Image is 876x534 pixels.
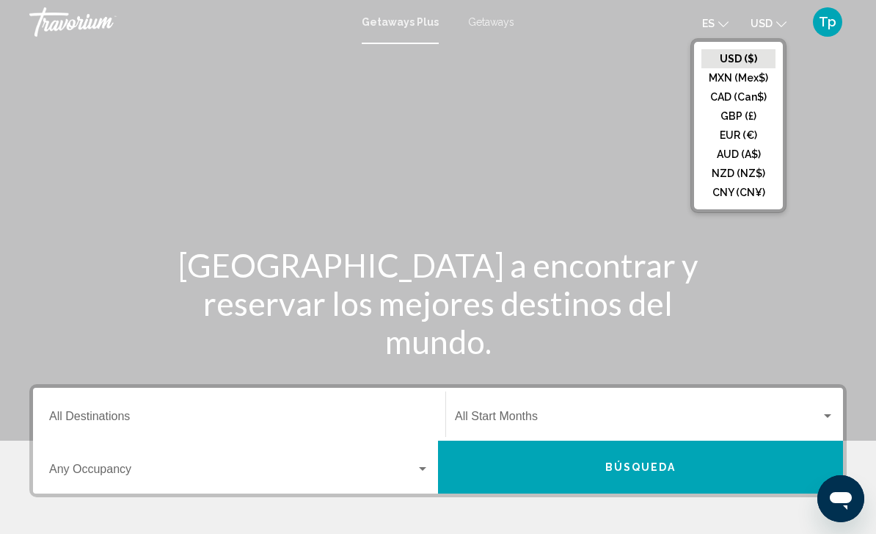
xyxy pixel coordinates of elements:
div: Search widget [33,388,843,494]
span: Búsqueda [605,462,676,474]
a: Getaways Plus [362,16,439,28]
button: Change currency [751,12,786,34]
button: USD ($) [701,49,775,68]
button: Change language [702,12,729,34]
span: Tp [819,15,836,29]
a: Getaways [468,16,514,28]
button: EUR (€) [701,126,775,145]
button: MXN (Mex$) [701,68,775,87]
h1: [GEOGRAPHIC_DATA] a encontrar y reservar los mejores destinos del mundo. [163,246,713,361]
button: Búsqueda [438,441,843,494]
span: USD [751,18,773,29]
button: AUD (A$) [701,145,775,164]
button: CNY (CN¥) [701,183,775,202]
button: CAD (Can$) [701,87,775,107]
button: NZD (NZ$) [701,164,775,183]
button: User Menu [809,7,847,37]
iframe: Button to launch messaging window [817,475,864,522]
a: Travorium [29,7,347,37]
button: GBP (£) [701,107,775,126]
span: es [702,18,715,29]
